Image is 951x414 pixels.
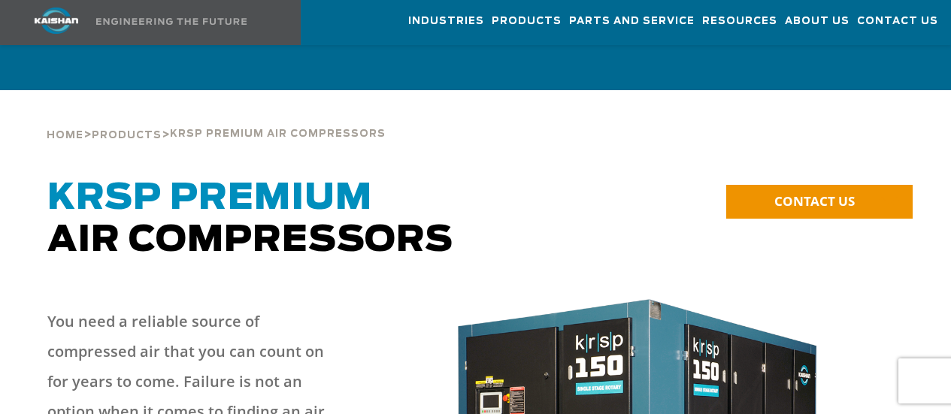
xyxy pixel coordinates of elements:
[702,13,777,30] span: Resources
[702,1,777,41] a: Resources
[726,185,913,219] a: CONTACT US
[92,128,162,141] a: Products
[47,180,372,216] span: KRSP Premium
[857,1,938,41] a: Contact Us
[785,1,850,41] a: About Us
[47,131,83,141] span: Home
[492,1,562,41] a: Products
[785,13,850,30] span: About Us
[47,128,83,141] a: Home
[47,90,386,147] div: > >
[774,192,855,210] span: CONTACT US
[92,131,162,141] span: Products
[569,1,695,41] a: Parts and Service
[857,13,938,30] span: Contact Us
[408,1,484,41] a: Industries
[492,13,562,30] span: Products
[569,13,695,30] span: Parts and Service
[47,180,453,258] span: Air Compressors
[96,18,247,25] img: Engineering the future
[170,129,386,139] span: krsp premium air compressors
[408,13,484,30] span: Industries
